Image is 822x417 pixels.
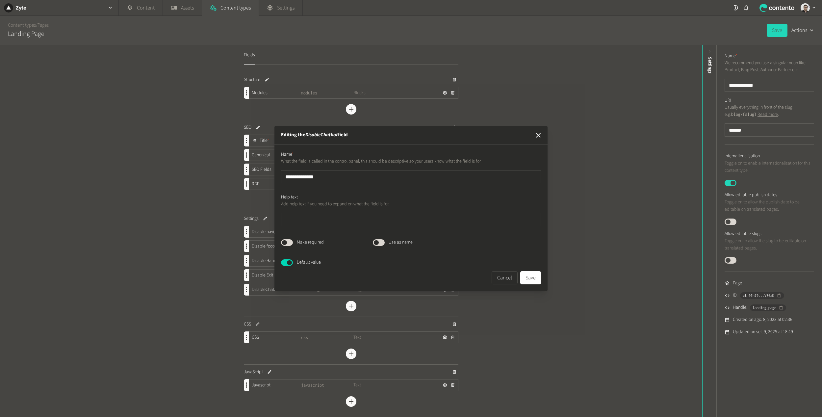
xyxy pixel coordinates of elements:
[520,271,541,284] button: Save
[281,131,348,139] h2: Editing the field
[492,271,518,284] button: Cancel
[305,131,338,138] em: DisableChatbot
[389,239,413,246] label: Use as name
[297,259,321,266] label: Default value
[297,239,324,246] label: Make required
[281,201,541,208] p: Add help text if you need to expand on what the field is for.
[281,151,294,158] label: Name
[281,194,298,201] label: Help text
[281,158,541,165] p: What the field is called in the control panel, this should be descriptive so your users know what...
